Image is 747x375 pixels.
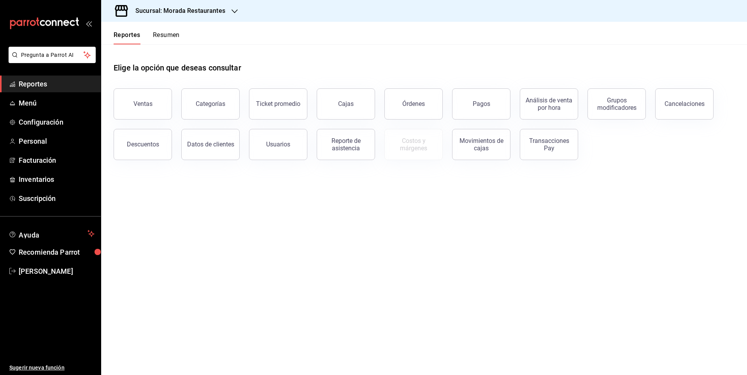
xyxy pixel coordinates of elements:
div: Órdenes [402,100,425,107]
span: Configuración [19,117,95,127]
a: Pregunta a Parrot AI [5,56,96,65]
span: Menú [19,98,95,108]
div: Cancelaciones [665,100,705,107]
h1: Elige la opción que deseas consultar [114,62,241,74]
button: Análisis de venta por hora [520,88,578,120]
button: Pregunta a Parrot AI [9,47,96,63]
div: Cajas [338,99,354,109]
div: Costos y márgenes [389,137,438,152]
div: Usuarios [266,141,290,148]
div: Pagos [473,100,490,107]
button: Movimientos de cajas [452,129,510,160]
span: Reportes [19,79,95,89]
div: Transacciones Pay [525,137,573,152]
button: Grupos modificadores [587,88,646,120]
div: Ventas [133,100,153,107]
div: Ticket promedio [256,100,300,107]
div: Movimientos de cajas [457,137,505,152]
span: [PERSON_NAME] [19,266,95,276]
div: Grupos modificadores [593,97,641,111]
div: Reporte de asistencia [322,137,370,152]
button: Datos de clientes [181,129,240,160]
button: Ventas [114,88,172,120]
button: Usuarios [249,129,307,160]
span: Suscripción [19,193,95,204]
div: Descuentos [127,141,159,148]
button: Transacciones Pay [520,129,578,160]
span: Facturación [19,155,95,165]
span: Ayuda [19,229,84,238]
button: Contrata inventarios para ver este reporte [384,129,443,160]
span: Pregunta a Parrot AI [21,51,84,59]
span: Inventarios [19,174,95,185]
button: Cancelaciones [655,88,714,120]
button: open_drawer_menu [86,20,92,26]
span: Recomienda Parrot [19,247,95,257]
div: Datos de clientes [187,141,234,148]
div: Categorías [196,100,225,107]
h3: Sucursal: Morada Restaurantes [129,6,225,16]
span: Sugerir nueva función [9,364,95,372]
button: Categorías [181,88,240,120]
button: Órdenes [384,88,443,120]
button: Resumen [153,31,180,44]
div: Análisis de venta por hora [525,97,573,111]
button: Ticket promedio [249,88,307,120]
button: Reporte de asistencia [317,129,375,160]
span: Personal [19,136,95,146]
div: navigation tabs [114,31,180,44]
button: Descuentos [114,129,172,160]
button: Reportes [114,31,140,44]
a: Cajas [317,88,375,120]
button: Pagos [452,88,510,120]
